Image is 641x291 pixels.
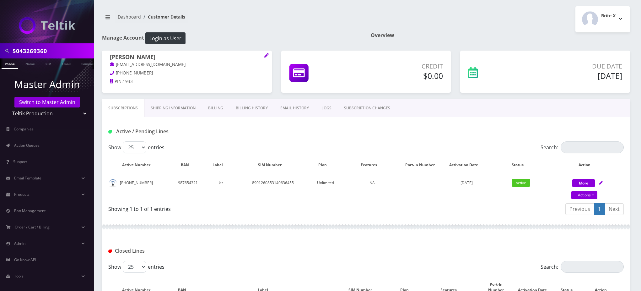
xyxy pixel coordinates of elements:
a: Actions [571,191,597,199]
button: More [572,179,595,187]
a: Subscriptions [102,99,144,117]
a: Billing History [229,99,274,117]
li: Customer Details [141,14,185,20]
p: Due Date [523,62,622,71]
span: Admin [14,241,25,246]
span: Go Know API [14,257,36,262]
h2: Brite X [601,13,616,19]
img: default.png [109,179,117,187]
a: Previous [565,203,594,215]
label: Search: [541,141,624,153]
span: Companies [14,126,34,132]
h5: [DATE] [523,71,622,80]
td: kit [206,175,236,200]
td: 8901260853140636455 [236,175,310,200]
th: Active Number: activate to sort column ascending [109,156,170,174]
h5: $0.00 [357,71,443,80]
div: Showing 1 to 1 of 1 entries [108,203,361,213]
a: SUBSCRIPTION CHANGES [338,99,396,117]
td: 987654321 [170,175,205,200]
th: Plan: activate to sort column ascending [310,156,341,174]
a: Login as User [144,34,186,41]
th: Label: activate to sort column ascending [206,156,236,174]
a: LOGS [315,99,338,117]
th: SIM Number: activate to sort column ascending [236,156,310,174]
a: Email [59,58,74,68]
th: Activation Date: activate to sort column ascending [444,156,490,174]
a: Billing [202,99,229,117]
span: active [512,179,530,187]
a: EMAIL HISTORY [274,99,315,117]
span: Support [13,159,27,164]
td: Unlimited [310,175,341,200]
a: Phone [2,58,18,69]
span: Tools [14,273,24,279]
span: [DATE] [461,180,473,185]
td: NA [342,175,402,200]
a: [EMAIL_ADDRESS][DOMAIN_NAME] [110,62,186,68]
th: Port-In Number: activate to sort column ascending [403,156,443,174]
span: Ban Management [14,208,46,213]
a: Shipping Information [144,99,202,117]
label: Search: [541,261,624,273]
label: Show entries [108,261,164,273]
a: Switch to Master Admin [14,97,80,107]
img: Closed Lines [108,250,112,253]
button: Login as User [145,32,186,44]
a: Next [605,203,624,215]
th: Action: activate to sort column ascending [552,156,623,174]
img: Teltik Production [19,17,75,34]
label: Show entries [108,141,164,153]
a: Company [78,58,99,68]
span: [PHONE_NUMBER] [116,70,153,76]
a: Dashboard [118,14,141,20]
button: Brite X [575,6,630,32]
a: SIM [42,58,54,68]
h1: Manage Account [102,32,361,44]
a: 1 [594,203,605,215]
th: Status: activate to sort column ascending [490,156,551,174]
nav: breadcrumb [102,10,361,28]
input: Search: [561,261,624,273]
h1: Overview [371,32,630,38]
img: Active / Pending Lines [108,130,112,134]
span: 1933 [123,79,133,84]
a: Name [22,58,38,68]
span: Order / Cart / Billing [15,224,50,230]
h1: Closed Lines [108,248,274,254]
th: BAN: activate to sort column ascending [170,156,205,174]
th: Features: activate to sort column ascending [342,156,402,174]
h1: Active / Pending Lines [108,129,274,135]
p: Credit [357,62,443,71]
span: Action Queues [14,143,40,148]
span: Email Template [14,175,41,181]
input: Search: [561,141,624,153]
a: PIN: [110,79,123,85]
span: Products [14,192,30,197]
td: [PHONE_NUMBER] [109,175,170,200]
select: Showentries [123,141,146,153]
select: Showentries [123,261,146,273]
input: Search in Company [13,45,93,57]
h1: [PERSON_NAME] [110,54,264,61]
